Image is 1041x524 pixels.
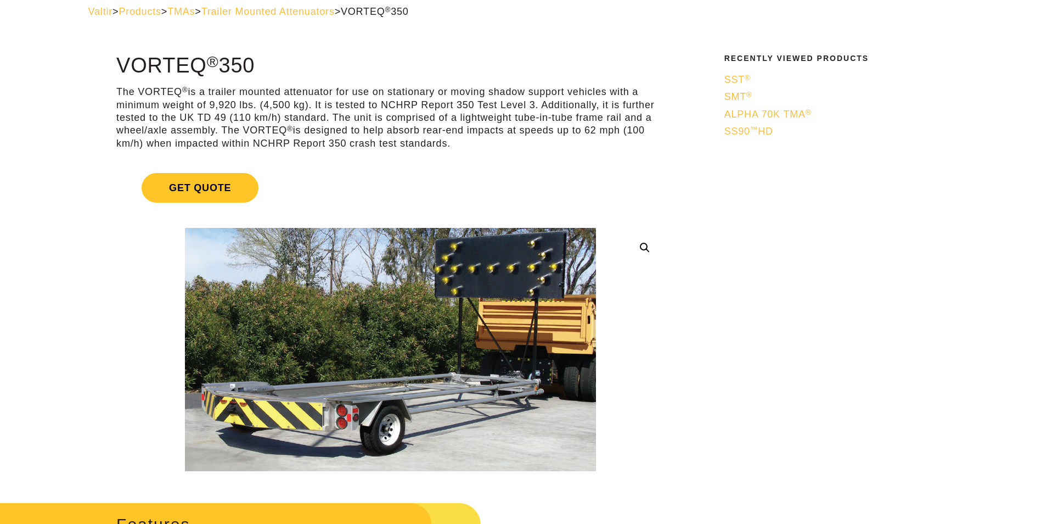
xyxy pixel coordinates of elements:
[724,91,752,102] span: SMT
[116,86,665,150] p: The VORTEQ is a trailer mounted attenuator for use on stationary or moving shadow support vehicle...
[287,125,293,133] sup: ®
[724,109,812,120] span: ALPHA 70K TMA
[116,54,665,77] h1: VORTEQ 350
[385,5,391,14] sup: ®
[724,54,946,63] h2: Recently Viewed Products
[341,6,409,17] span: VORTEQ 350
[182,86,188,94] sup: ®
[119,6,161,17] a: Products
[724,91,946,103] a: SMT®
[806,108,812,116] sup: ®
[724,108,946,121] a: ALPHA 70K TMA®
[142,173,258,203] span: Get Quote
[746,91,752,99] sup: ®
[201,6,335,17] a: Trailer Mounted Attenuators
[745,74,751,82] sup: ®
[724,74,946,86] a: SST®
[116,160,665,216] a: Get Quote
[724,126,773,137] span: SS90 HD
[724,125,946,138] a: SS90™HD
[88,6,112,17] a: Valtir
[750,125,758,133] sup: ™
[167,6,195,17] a: TMAs
[88,5,953,18] div: > > > >
[724,74,751,85] span: SST
[207,53,219,70] sup: ®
